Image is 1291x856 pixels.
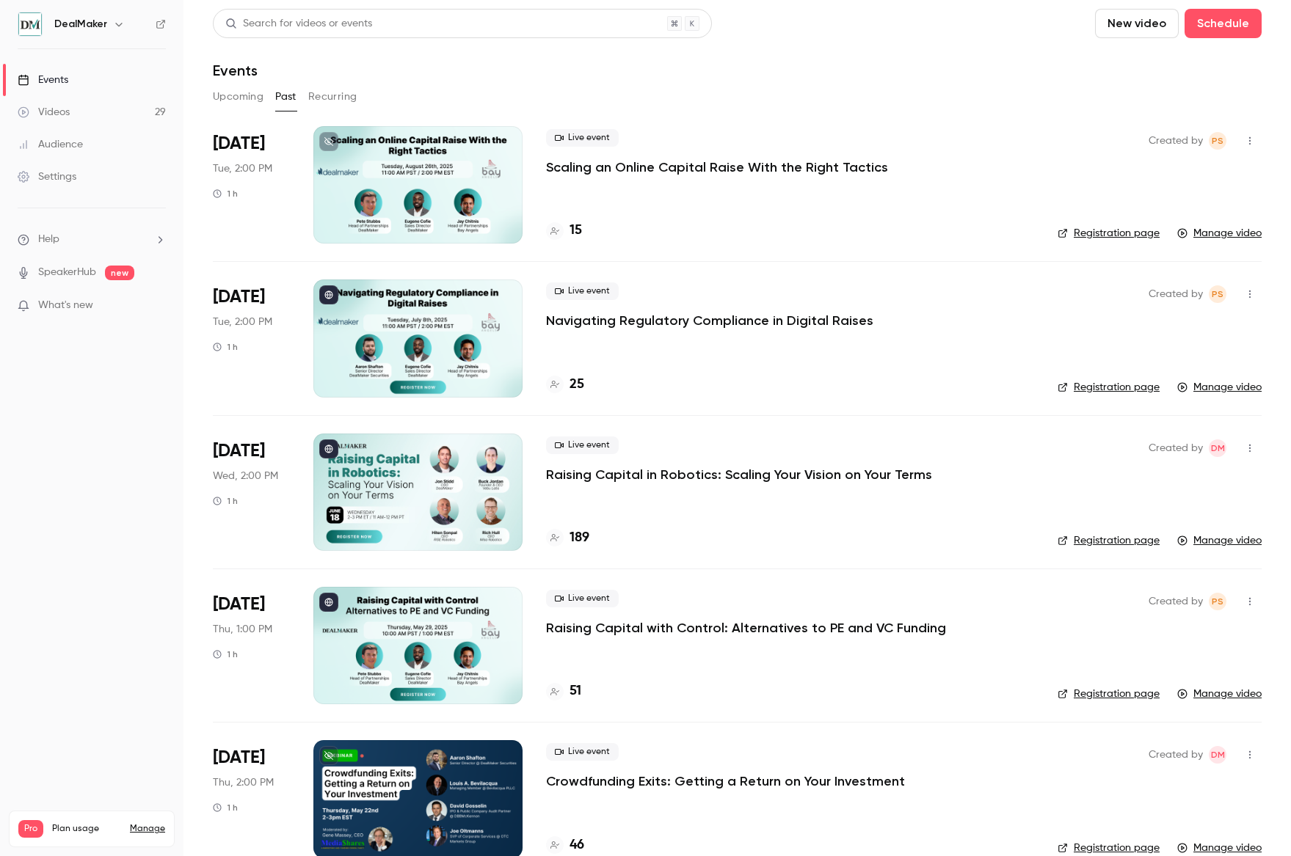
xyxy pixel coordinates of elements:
[1212,132,1223,150] span: PS
[213,132,265,156] span: [DATE]
[1177,226,1262,241] a: Manage video
[546,436,619,454] span: Live event
[546,619,946,637] a: Raising Capital with Control: Alternatives to PE and VC Funding
[546,590,619,607] span: Live event
[213,775,274,790] span: Thu, 2:00 PM
[1212,593,1223,610] span: PS
[213,161,272,176] span: Tue, 2:00 PM
[1149,593,1203,610] span: Created by
[213,439,265,463] span: [DATE]
[546,772,905,790] a: Crowdfunding Exits: Getting a Return on Your Investment
[213,648,238,660] div: 1 h
[1177,380,1262,395] a: Manage video
[570,375,584,395] h4: 25
[213,593,265,616] span: [DATE]
[1058,687,1160,701] a: Registration page
[18,73,68,87] div: Events
[546,743,619,761] span: Live event
[546,375,584,395] a: 25
[1177,841,1262,855] a: Manage video
[213,315,272,329] span: Tue, 2:00 PM
[1177,533,1262,548] a: Manage video
[213,126,290,244] div: Aug 26 Tue, 2:00 PM (America/New York)
[213,85,263,109] button: Upcoming
[213,622,272,637] span: Thu, 1:00 PM
[38,265,96,280] a: SpeakerHub
[570,835,584,855] h4: 46
[38,232,59,247] span: Help
[1149,285,1203,303] span: Created by
[18,105,70,120] div: Videos
[1211,439,1225,457] span: DM
[18,12,42,36] img: DealMaker
[1149,132,1203,150] span: Created by
[546,835,584,855] a: 46
[105,266,134,280] span: new
[570,681,581,701] h4: 51
[1149,746,1203,764] span: Created by
[1177,687,1262,701] a: Manage video
[213,746,265,769] span: [DATE]
[213,285,265,309] span: [DATE]
[1058,841,1160,855] a: Registration page
[1058,533,1160,548] a: Registration page
[308,85,357,109] button: Recurring
[546,221,582,241] a: 15
[213,495,238,507] div: 1 h
[213,587,290,704] div: May 29 Thu, 12:00 PM (America/Chicago)
[213,62,258,79] h1: Events
[1209,439,1226,457] span: DealMaker Marketing
[1095,9,1179,38] button: New video
[18,820,43,838] span: Pro
[213,279,290,397] div: Jul 8 Tue, 2:00 PM (America/New York)
[18,169,76,184] div: Settings
[52,823,121,835] span: Plan usage
[213,188,238,200] div: 1 h
[1209,593,1226,610] span: Pete Stubbs
[546,282,619,300] span: Live event
[38,298,93,313] span: What's new
[1149,439,1203,457] span: Created by
[213,341,238,353] div: 1 h
[213,802,238,813] div: 1 h
[570,221,582,241] h4: 15
[546,312,873,329] a: Navigating Regulatory Compliance in Digital Raises
[1211,746,1225,764] span: DM
[1212,285,1223,303] span: PS
[1209,746,1226,764] span: DealMaker Marketing
[1209,285,1226,303] span: Pete Stubbs
[546,681,581,701] a: 51
[546,129,619,147] span: Live event
[546,466,932,483] a: Raising Capital in Robotics: Scaling Your Vision on Your Terms
[1185,9,1262,38] button: Schedule
[18,137,83,152] div: Audience
[225,16,372,32] div: Search for videos or events
[546,528,589,548] a: 189
[570,528,589,548] h4: 189
[213,469,278,483] span: Wed, 2:00 PM
[275,85,297,109] button: Past
[1058,380,1160,395] a: Registration page
[546,158,888,176] a: Scaling an Online Capital Raise With the Right Tactics
[130,823,165,835] a: Manage
[1058,226,1160,241] a: Registration page
[54,17,107,32] h6: DealMaker
[1209,132,1226,150] span: Pete Stubbs
[213,434,290,551] div: Jun 18 Wed, 2:00 PM (America/New York)
[18,232,166,247] li: help-dropdown-opener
